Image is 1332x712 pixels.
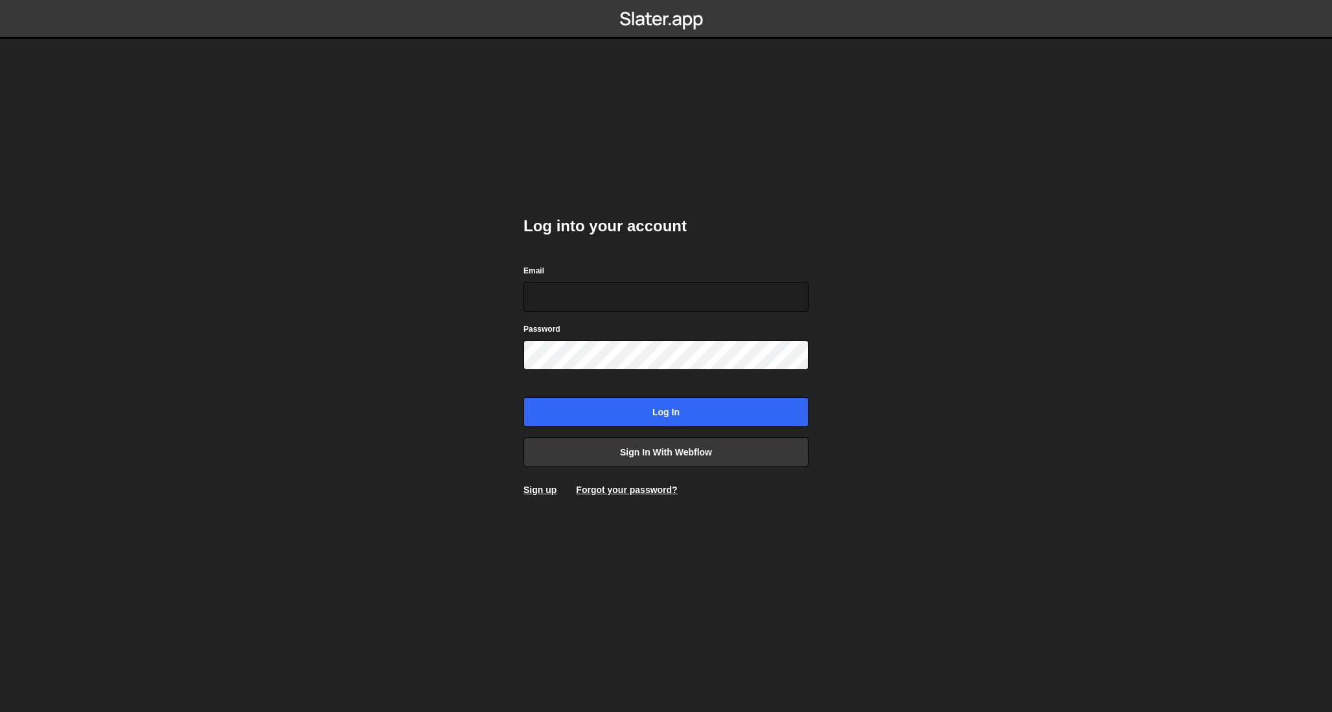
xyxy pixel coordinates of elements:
[523,397,809,427] input: Log in
[523,485,557,495] a: Sign up
[523,323,560,336] label: Password
[523,264,544,277] label: Email
[576,485,677,495] a: Forgot your password?
[523,216,809,236] h2: Log into your account
[523,437,809,467] a: Sign in with Webflow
